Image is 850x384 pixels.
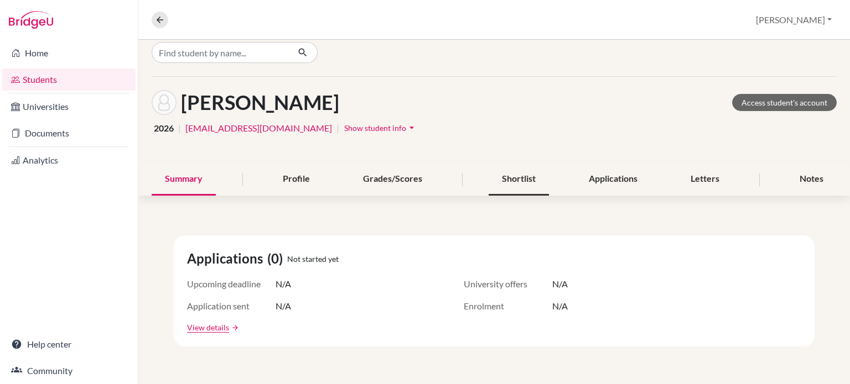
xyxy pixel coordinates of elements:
div: Letters [677,163,733,196]
a: Analytics [2,149,136,171]
div: Summary [152,163,216,196]
span: N/A [276,277,291,291]
a: Documents [2,122,136,144]
span: Not started yet [287,253,339,265]
a: Home [2,42,136,64]
div: Notes [786,163,837,196]
a: Universities [2,96,136,118]
a: [EMAIL_ADDRESS][DOMAIN_NAME] [185,122,332,135]
button: Show student infoarrow_drop_down [344,119,418,136]
span: University offers [464,277,552,291]
span: | [336,122,339,135]
span: Applications [187,249,267,269]
a: View details [187,322,229,333]
div: Profile [269,163,323,196]
span: Show student info [344,123,406,133]
span: Enrolment [464,299,552,313]
span: | [178,122,181,135]
h1: [PERSON_NAME] [181,91,339,114]
span: Upcoming deadline [187,277,276,291]
a: Community [2,360,136,382]
span: 2026 [154,122,174,135]
a: arrow_forward [229,324,239,332]
a: Students [2,69,136,91]
span: N/A [552,299,568,313]
a: Help center [2,333,136,355]
input: Find student by name... [152,42,289,63]
span: Application sent [187,299,276,313]
a: Access student's account [732,94,837,111]
div: Applications [576,163,651,196]
span: N/A [552,277,568,291]
span: N/A [276,299,291,313]
i: arrow_drop_down [406,122,417,133]
button: [PERSON_NAME] [751,9,837,30]
div: Grades/Scores [350,163,436,196]
span: (0) [267,249,287,269]
div: Shortlist [489,163,549,196]
img: Bridge-U [9,11,53,29]
img: JeongYun Lee's avatar [152,90,177,115]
